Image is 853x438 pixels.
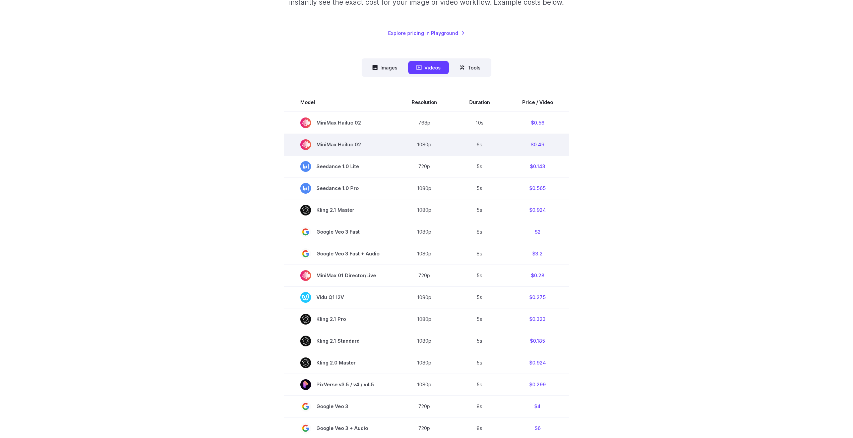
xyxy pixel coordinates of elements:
[388,29,465,37] a: Explore pricing in Playground
[453,374,506,395] td: 5s
[453,264,506,286] td: 5s
[395,243,453,264] td: 1080p
[453,352,506,374] td: 5s
[506,221,569,243] td: $2
[453,134,506,155] td: 6s
[453,243,506,264] td: 8s
[506,93,569,112] th: Price / Video
[453,330,506,352] td: 5s
[395,264,453,286] td: 720p
[364,61,406,74] button: Images
[453,112,506,134] td: 10s
[395,177,453,199] td: 1080p
[300,270,379,281] span: MiniMax 01 Director/Live
[300,117,379,128] span: MiniMax Hailuo 02
[300,401,379,412] span: Google Veo 3
[300,205,379,215] span: Kling 2.1 Master
[506,155,569,177] td: $0.143
[300,248,379,259] span: Google Veo 3 Fast + Audio
[395,134,453,155] td: 1080p
[300,227,379,237] span: Google Veo 3 Fast
[395,93,453,112] th: Resolution
[506,264,569,286] td: $0.28
[506,177,569,199] td: $0.565
[453,221,506,243] td: 8s
[395,155,453,177] td: 720p
[453,93,506,112] th: Duration
[395,199,453,221] td: 1080p
[506,395,569,417] td: $4
[300,161,379,172] span: Seedance 1.0 Lite
[453,199,506,221] td: 5s
[300,423,379,434] span: Google Veo 3 + Audio
[506,199,569,221] td: $0.924
[453,395,506,417] td: 8s
[506,243,569,264] td: $3.2
[453,286,506,308] td: 5s
[395,286,453,308] td: 1080p
[395,112,453,134] td: 768p
[300,139,379,150] span: MiniMax Hailuo 02
[395,308,453,330] td: 1080p
[506,286,569,308] td: $0.275
[300,379,379,390] span: PixVerse v3.5 / v4 / v4.5
[506,134,569,155] td: $0.49
[395,221,453,243] td: 1080p
[395,395,453,417] td: 720p
[408,61,449,74] button: Videos
[300,336,379,346] span: Kling 2.1 Standard
[506,308,569,330] td: $0.323
[300,314,379,325] span: Kling 2.1 Pro
[395,352,453,374] td: 1080p
[300,183,379,194] span: Seedance 1.0 Pro
[395,374,453,395] td: 1080p
[300,357,379,368] span: Kling 2.0 Master
[453,155,506,177] td: 5s
[506,374,569,395] td: $0.299
[395,330,453,352] td: 1080p
[506,352,569,374] td: $0.924
[506,112,569,134] td: $0.56
[453,308,506,330] td: 5s
[451,61,489,74] button: Tools
[300,292,379,303] span: Vidu Q1 I2V
[453,177,506,199] td: 5s
[284,93,395,112] th: Model
[506,330,569,352] td: $0.185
